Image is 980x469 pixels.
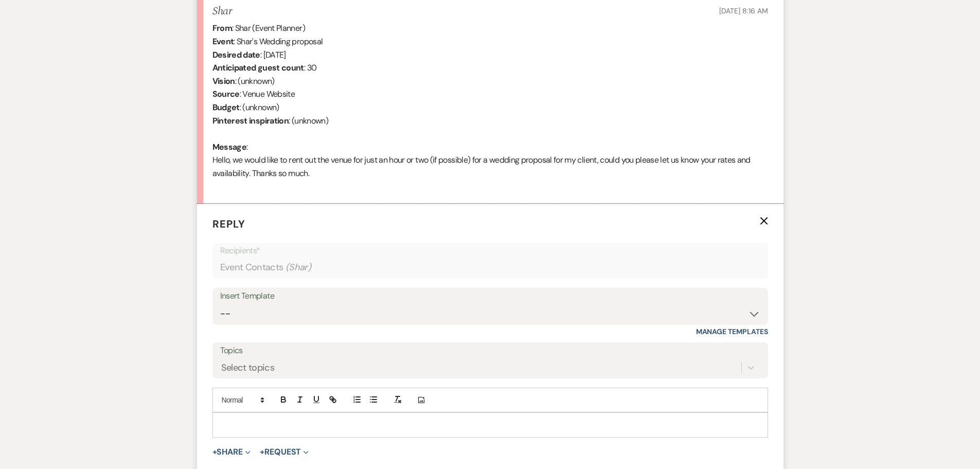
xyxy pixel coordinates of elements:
[220,244,760,257] p: Recipients*
[212,62,304,73] b: Anticipated guest count
[221,361,275,375] div: Select topics
[212,102,240,113] b: Budget
[212,115,289,126] b: Pinterest inspiration
[212,89,240,99] b: Source
[212,448,251,456] button: Share
[220,257,760,277] div: Event Contacts
[696,327,768,336] a: Manage Templates
[212,5,231,18] h5: Shar
[212,448,217,456] span: +
[260,448,264,456] span: +
[212,36,234,47] b: Event
[212,49,260,60] b: Desired date
[212,22,768,193] div: : Shar (Event Planner) : Shar's Wedding proposal : [DATE] : 30 : (unknown) : Venue Website : (unk...
[286,260,312,274] span: ( Shar )
[220,343,760,358] label: Topics
[260,448,309,456] button: Request
[212,23,232,33] b: From
[212,142,247,152] b: Message
[212,76,235,86] b: Vision
[212,217,245,231] span: Reply
[719,6,768,15] span: [DATE] 8:16 AM
[220,289,760,304] div: Insert Template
